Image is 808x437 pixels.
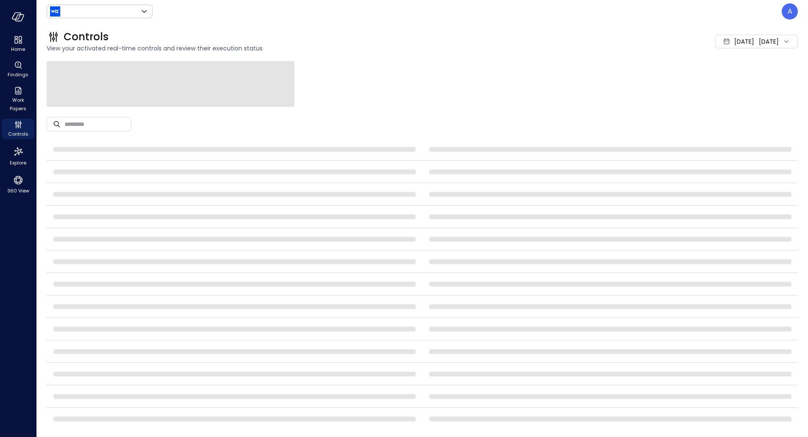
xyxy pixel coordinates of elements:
div: Controls [2,119,34,139]
span: Controls [64,30,109,44]
span: [DATE] [734,37,754,46]
img: Icon [50,6,60,17]
div: Explore [2,144,34,168]
span: 360 View [7,186,29,195]
span: Work Papers [5,96,31,113]
div: Work Papers [2,85,34,114]
p: A [788,6,792,17]
span: Findings [8,70,28,79]
span: Explore [10,159,26,167]
div: 360 View [2,173,34,196]
span: View your activated real-time controls and review their execution status [47,44,590,53]
div: Home [2,34,34,54]
span: Home [11,45,25,53]
div: Findings [2,59,34,80]
div: Abel Zhao [782,3,798,19]
span: Controls [8,130,28,138]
